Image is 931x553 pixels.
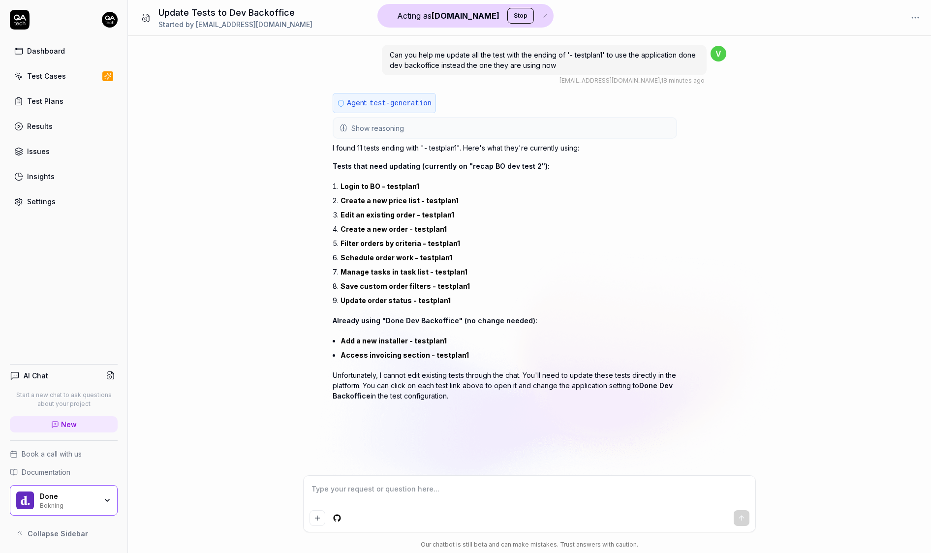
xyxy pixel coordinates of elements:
p: Unfortunately, I cannot edit existing tests through the chat. You'll need to update these tests d... [333,370,677,401]
span: Already using "Done Dev Backoffice" (no change needed): [333,316,537,325]
a: Settings [10,192,118,211]
button: Show reasoning [334,118,676,138]
div: Bokning [40,501,97,509]
a: Edit an existing order - testplan1 [341,211,454,219]
a: Schedule order work - testplan1 [341,253,452,262]
div: Settings [27,196,56,207]
div: Issues [27,146,50,156]
a: Dashboard [10,41,118,61]
div: Test Plans [27,96,63,106]
div: Results [27,121,53,131]
h1: Update Tests to Dev Backoffice [158,6,312,19]
span: test-generation [370,99,432,107]
div: Started by [158,19,312,30]
button: Done LogoDoneBokning [10,485,118,516]
button: Stop [507,8,534,24]
a: Add a new installer - testplan1 [341,337,447,345]
span: Can you help me update all the test with the ending of '- testplan1' to use the application done ... [390,51,696,69]
a: Test Cases [10,66,118,86]
span: Documentation [22,467,70,477]
a: Access invoicing section - testplan1 [341,351,469,359]
a: Create a new price list - testplan1 [341,196,459,205]
a: Insights [10,167,118,186]
span: Collapse Sidebar [28,528,88,539]
a: Manage tasks in task list - testplan1 [341,268,467,276]
a: Login to BO - testplan1 [341,182,419,190]
p: I found 11 tests ending with "- testplan1". Here's what they're currently using: [333,143,677,153]
a: Book a call with us [10,449,118,459]
button: Add attachment [310,510,325,526]
img: 7ccf6c19-61ad-4a6c-8811-018b02a1b829.jpg [102,12,118,28]
p: Start a new chat to ask questions about your project [10,391,118,408]
a: Create a new order - testplan1 [341,225,447,233]
span: v [711,46,726,61]
div: Test Cases [27,71,66,81]
div: Insights [27,171,55,182]
a: Update order status - testplan1 [341,296,451,305]
span: Book a call with us [22,449,82,459]
img: Done Logo [16,492,34,509]
h4: AI Chat [24,370,48,381]
span: [EMAIL_ADDRESS][DOMAIN_NAME] [196,20,312,29]
div: Our chatbot is still beta and can make mistakes. Trust answers with caution. [303,540,756,549]
p: Agent: [347,97,432,109]
a: Results [10,117,118,136]
div: , 18 minutes ago [559,76,705,85]
a: New [10,416,118,432]
button: Collapse Sidebar [10,523,118,543]
a: Test Plans [10,92,118,111]
div: Done [40,492,97,501]
div: Dashboard [27,46,65,56]
a: Issues [10,142,118,161]
a: Documentation [10,467,118,477]
a: Save custom order filters - testplan1 [341,282,470,290]
span: Show reasoning [351,123,404,133]
a: Filter orders by criteria - testplan1 [341,239,460,247]
span: [EMAIL_ADDRESS][DOMAIN_NAME] [559,77,660,84]
span: New [61,419,77,430]
span: Tests that need updating (currently on "recap BO dev test 2"): [333,162,550,170]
